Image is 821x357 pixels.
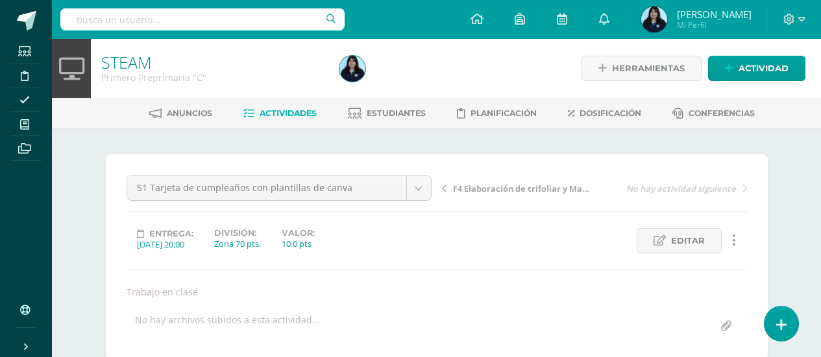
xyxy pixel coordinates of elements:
span: Herramientas [612,56,685,80]
a: Planificación [457,103,537,124]
span: F4 Elaboración de trifoliar y Maquinas simples y compuestas en engino [453,183,591,194]
span: Mi Perfil [677,19,752,30]
a: Conferencias [672,103,755,124]
a: Actividad [708,56,805,81]
label: División: [214,228,261,238]
div: No hay archivos subidos a esta actividad... [135,314,320,339]
span: S1 Tarjeta de cumpleaños con plantillas de canva [137,176,397,200]
span: Anuncios [167,108,212,118]
span: Estudiantes [367,108,426,118]
a: S1 Tarjeta de cumpleaños con plantillas de canva [127,176,431,200]
span: Entrega: [149,229,193,238]
a: Herramientas [582,56,702,81]
input: Busca un usuario... [60,8,345,30]
span: Actividad [739,56,789,80]
div: Primero Preprimaria 'C' [101,71,324,84]
span: Editar [671,229,705,253]
span: Planificación [471,108,537,118]
div: Zona 70 pts. [214,238,261,249]
div: 10.0 pts [282,238,315,249]
label: Valor: [282,228,315,238]
div: Trabajo en clase [121,286,752,298]
span: Actividades [260,108,317,118]
a: STEAM [101,51,152,73]
div: [DATE] 20:00 [137,238,193,250]
img: 717e1260f9baba787432b05432d0efc0.png [339,56,365,82]
a: Dosificación [568,103,641,124]
span: No hay actividad siguiente [626,183,736,194]
span: Dosificación [580,108,641,118]
a: F4 Elaboración de trifoliar y Maquinas simples y compuestas en engino [442,181,594,194]
span: [PERSON_NAME] [677,8,752,21]
a: Anuncios [149,103,212,124]
span: Conferencias [689,108,755,118]
img: 717e1260f9baba787432b05432d0efc0.png [641,6,667,32]
a: Actividades [243,103,317,124]
a: Estudiantes [348,103,426,124]
h1: STEAM [101,53,324,71]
